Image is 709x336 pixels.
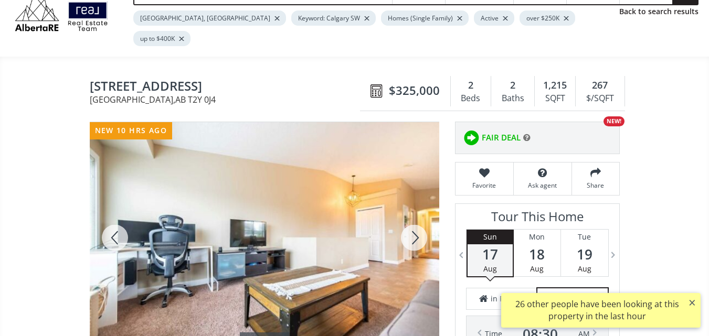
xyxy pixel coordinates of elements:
[468,230,513,244] div: Sun
[90,95,365,104] span: [GEOGRAPHIC_DATA] , AB T2Y 0J4
[133,31,191,46] div: up to $400K
[291,10,376,26] div: Keyword: Calgary SW
[530,264,544,274] span: Aug
[514,230,560,244] div: Mon
[133,10,286,26] div: [GEOGRAPHIC_DATA], [GEOGRAPHIC_DATA]
[519,181,566,190] span: Ask agent
[543,79,567,92] span: 1,215
[684,293,701,312] button: ×
[389,82,440,99] span: $325,000
[456,91,485,106] div: Beds
[474,10,514,26] div: Active
[461,181,508,190] span: Favorite
[581,79,619,92] div: 267
[520,10,575,26] div: over $250K
[90,122,173,139] div: new 10 hrs ago
[491,294,524,304] span: in Person
[496,79,529,92] div: 2
[561,247,608,262] span: 19
[581,91,619,106] div: $/SQFT
[540,91,570,106] div: SQFT
[456,79,485,92] div: 2
[604,116,625,126] div: NEW!
[461,127,482,148] img: rating icon
[506,298,687,322] div: 26 other people have been looking at this property in the last hour
[561,230,608,244] div: Tue
[90,79,365,95] span: 230 Eversyde Boulevard SW #4201
[468,247,513,262] span: 17
[578,264,591,274] span: Aug
[619,6,699,17] a: Back to search results
[381,10,469,26] div: Homes (Single Family)
[482,132,521,143] span: FAIR DEAL
[577,181,614,190] span: Share
[496,91,529,106] div: Baths
[514,247,560,262] span: 18
[466,209,609,229] h3: Tour This Home
[483,264,497,274] span: Aug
